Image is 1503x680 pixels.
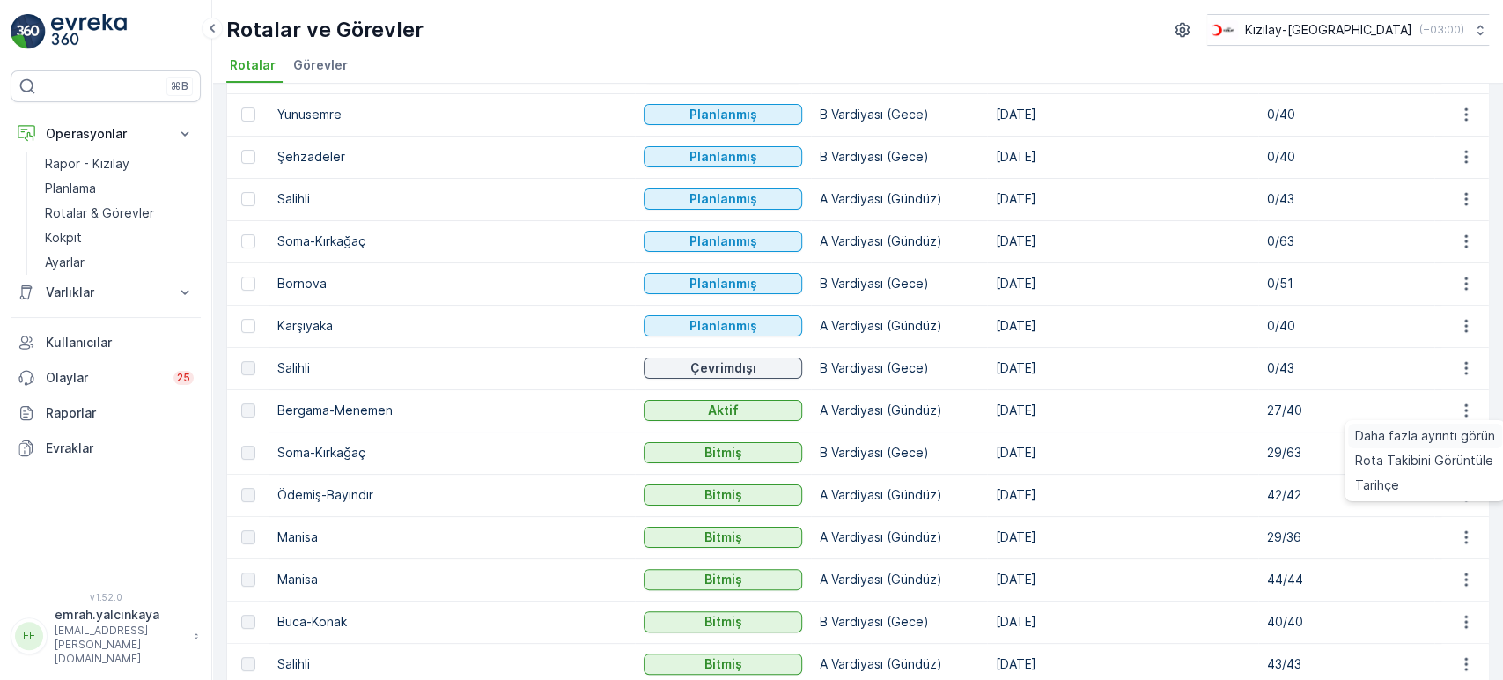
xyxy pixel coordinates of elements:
p: Aktif [708,402,739,419]
td: [DATE] [987,432,1258,474]
a: Daha fazla ayrıntı görün [1348,424,1502,448]
p: Planlanmış [689,148,757,166]
p: 40/40 [1267,613,1426,631]
div: Toggle Row Selected [241,403,255,418]
p: Salihli [277,190,626,208]
p: Kızılay-[GEOGRAPHIC_DATA] [1245,21,1412,39]
button: Planlanmış [644,188,802,210]
span: Tarihçe [1355,477,1399,494]
p: B Vardiyası (Gece) [820,148,978,166]
p: Raporlar [46,404,194,422]
p: Soma-Kırkağaç [277,233,626,250]
button: Bitmiş [644,654,802,675]
p: ( +03:00 ) [1419,23,1464,37]
a: Rota Takibini Görüntüle [1348,448,1502,473]
button: Planlanmış [644,231,802,252]
td: [DATE] [987,474,1258,516]
p: Planlanmış [689,106,757,123]
p: Kokpit [45,229,82,247]
p: 27/40 [1267,402,1426,419]
span: Rotalar [230,56,276,74]
p: Bergama-Menemen [277,402,626,419]
p: 42/42 [1267,486,1426,504]
button: Planlanmış [644,104,802,125]
p: Buca-Konak [277,613,626,631]
button: Bitmiş [644,484,802,506]
p: Bitmiş [704,571,742,588]
p: Bitmiş [704,613,742,631]
p: 0/63 [1267,233,1426,250]
p: ⌘B [171,79,188,93]
div: Toggle Row Selected [241,319,255,333]
button: EEemrah.yalcinkaya[EMAIL_ADDRESS][PERSON_NAME][DOMAIN_NAME] [11,606,201,666]
p: Çevrimdışı [690,359,756,377]
div: Toggle Row Selected [241,107,255,122]
p: 0/43 [1267,359,1426,377]
p: A Vardiyası (Gündüz) [820,317,978,335]
td: [DATE] [987,558,1258,601]
button: Operasyonlar [11,116,201,152]
p: Evraklar [46,440,194,457]
td: [DATE] [987,220,1258,262]
p: Rapor - Kızılay [45,155,129,173]
img: logo [11,14,46,49]
p: Ödemiş-Bayındır [277,486,626,504]
p: Manisa [277,571,626,588]
p: A Vardiyası (Gündüz) [820,190,978,208]
p: Rotalar ve Görevler [226,16,424,44]
p: B Vardiyası (Gece) [820,444,978,462]
td: [DATE] [987,347,1258,389]
td: [DATE] [987,178,1258,220]
p: Planlama [45,180,96,197]
p: Bitmiş [704,444,742,462]
div: Toggle Row Selected [241,234,255,248]
button: Bitmiş [644,442,802,463]
td: [DATE] [987,262,1258,305]
span: Görevler [293,56,348,74]
p: Varlıklar [46,284,166,301]
div: Toggle Row Selected [241,573,255,587]
p: Karşıyaka [277,317,626,335]
p: B Vardiyası (Gece) [820,106,978,123]
p: 0/40 [1267,106,1426,123]
p: Şehzadeler [277,148,626,166]
p: Kullanıcılar [46,334,194,351]
a: Evraklar [11,431,201,466]
p: Operasyonlar [46,125,166,143]
p: Olaylar [46,369,163,387]
td: [DATE] [987,389,1258,432]
p: Planlanmış [689,275,757,292]
span: v 1.52.0 [11,592,201,602]
p: 0/43 [1267,190,1426,208]
td: [DATE] [987,93,1258,136]
p: A Vardiyası (Gündüz) [820,486,978,504]
p: Salihli [277,359,626,377]
a: Kokpit [38,225,201,250]
td: [DATE] [987,136,1258,178]
p: 44/44 [1267,571,1426,588]
img: logo_light-DOdMpM7g.png [51,14,127,49]
td: [DATE] [987,516,1258,558]
a: Planlama [38,176,201,201]
a: Ayarlar [38,250,201,275]
p: A Vardiyası (Gündüz) [820,655,978,673]
a: Rotalar & Görevler [38,201,201,225]
button: Bitmiş [644,527,802,548]
div: Toggle Row Selected [241,657,255,671]
span: Daha fazla ayrıntı görün [1355,427,1495,445]
div: Toggle Row Selected [241,446,255,460]
p: Bitmiş [704,528,742,546]
p: Salihli [277,655,626,673]
button: Planlanmış [644,273,802,294]
p: B Vardiyası (Gece) [820,613,978,631]
a: Olaylar25 [11,360,201,395]
td: [DATE] [987,305,1258,347]
button: Varlıklar [11,275,201,310]
div: Toggle Row Selected [241,530,255,544]
p: Planlanmış [689,317,757,335]
p: B Vardiyası (Gece) [820,275,978,292]
p: Ayarlar [45,254,85,271]
p: 29/36 [1267,528,1426,546]
span: Rota Takibini Görüntüle [1355,452,1493,469]
p: Rotalar & Görevler [45,204,154,222]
